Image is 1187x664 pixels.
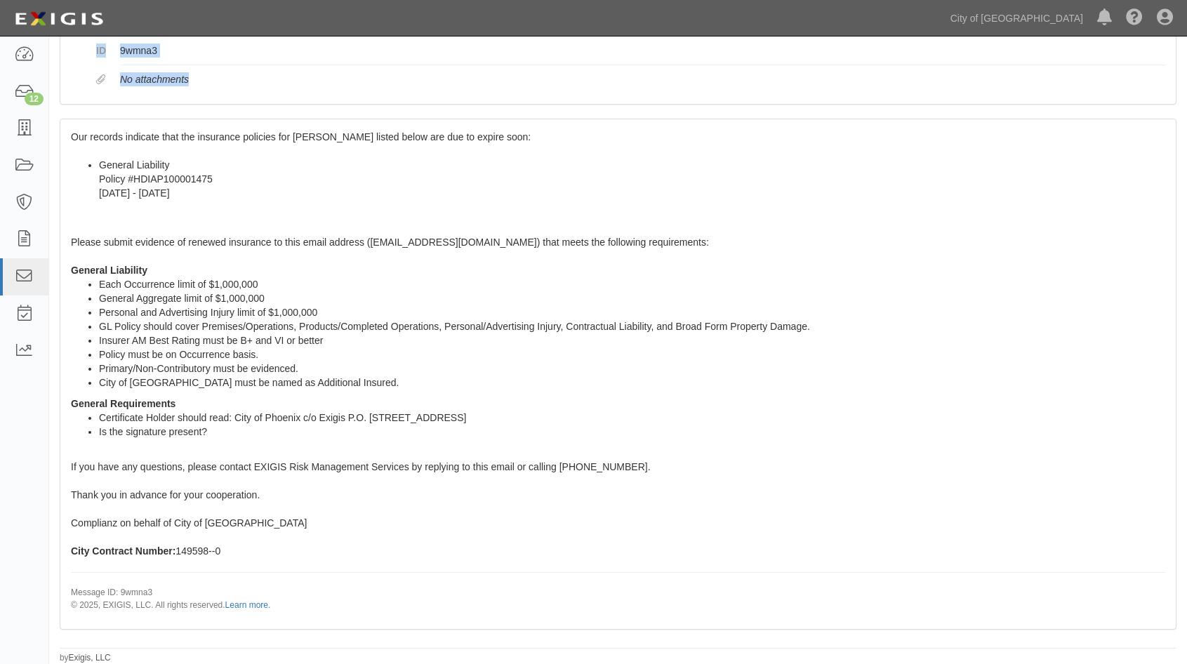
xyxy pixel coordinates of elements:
small: by [60,652,111,664]
dd: 9wmna3 [120,36,1165,65]
li: Insurer AM Best Rating must be B+ and VI or better [99,333,1165,347]
li: Certificate Holder should read: City of Phoenix c/o Exigis P.O. [STREET_ADDRESS] [99,411,1165,425]
li: Policy must be on Occurrence basis. [99,347,1165,361]
div: 12 [25,93,44,105]
li: Is the signature present? [99,425,1165,439]
li: Each Occurrence limit of $1,000,000 [99,277,1165,291]
dt: ID [71,36,106,58]
span: Our records indicate that the insurance policies for [PERSON_NAME] listed below are due to expire... [71,131,1165,611]
em: No attachments [120,74,189,85]
p: Message ID: 9wmna3 © 2025, EXIGIS, LLC. All rights reserved. [71,587,1165,611]
b: City Contract Number: [71,545,175,557]
i: Attachments [96,75,106,85]
li: Primary/Non-Contributory must be evidenced. [99,361,1165,376]
strong: General Requirements [71,398,175,409]
a: City of [GEOGRAPHIC_DATA] [943,4,1090,32]
li: GL Policy should cover Premises/Operations, Products/Completed Operations, Personal/Advertising I... [99,319,1165,333]
a: Learn more. [225,600,271,610]
li: General Aggregate limit of $1,000,000 [99,291,1165,305]
li: Personal and Advertising Injury limit of $1,000,000 [99,305,1165,319]
a: Exigis, LLC [69,653,111,663]
strong: General Liability [71,265,147,276]
i: Help Center - Complianz [1126,10,1143,27]
img: logo-5460c22ac91f19d4615b14bd174203de0afe785f0fc80cf4dbbc73dc1793850b.png [11,6,107,32]
li: City of [GEOGRAPHIC_DATA] must be named as Additional Insured. [99,376,1165,390]
li: General Liability Policy #HDIAP100001475 [DATE] - [DATE] [99,158,1165,200]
